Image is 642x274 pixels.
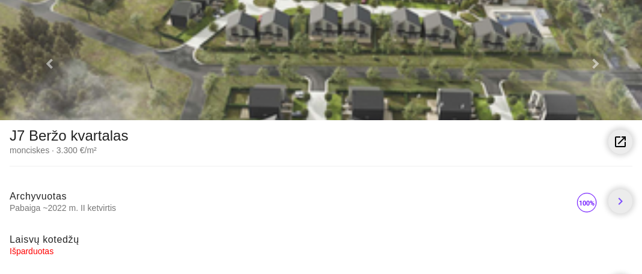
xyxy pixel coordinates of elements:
[10,234,79,245] span: Laisvų kotedžų
[608,130,632,154] a: launch
[10,144,128,156] div: monciskes · 3.300 €/m²
[613,194,628,209] i: chevron_right
[613,135,628,149] i: launch
[575,190,599,215] img: 100
[608,189,632,213] a: chevron_right
[10,130,128,142] div: J7 Beržo kvartalas
[10,191,67,201] span: Archyvuotas
[10,246,53,256] span: Išparduotas
[10,202,575,213] span: Pabaiga ~2022 m. II ketvirtis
